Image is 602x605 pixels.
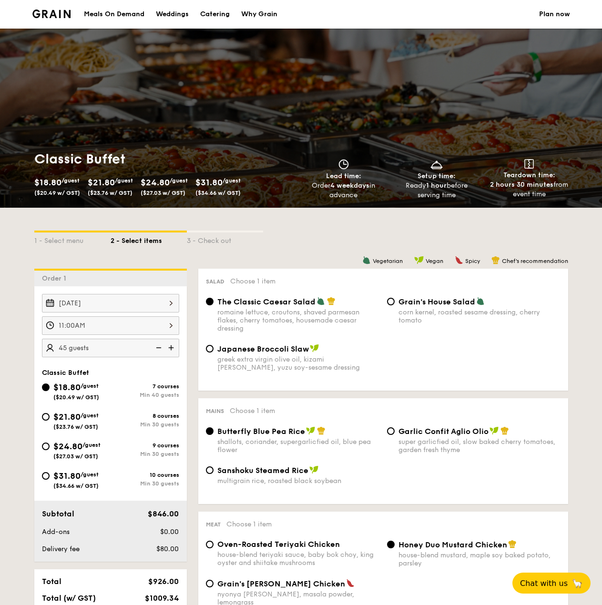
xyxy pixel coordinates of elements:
input: Grain's [PERSON_NAME] Chickennyonya [PERSON_NAME], masala powder, lemongrass [206,580,214,587]
input: $24.80/guest($27.03 w/ GST)9 coursesMin 30 guests [42,443,50,450]
span: $31.80 [195,177,223,188]
img: icon-chef-hat.a58ddaea.svg [500,426,509,435]
span: Total [42,577,61,586]
input: The Classic Caesar Saladromaine lettuce, croutons, shaved parmesan flakes, cherry tomatoes, house... [206,298,214,305]
span: ($23.76 w/ GST) [88,190,133,196]
input: Number of guests [42,339,179,357]
span: Oven-Roasted Teriyaki Chicken [217,540,340,549]
span: Grain's [PERSON_NAME] Chicken [217,579,345,588]
span: Subtotal [42,509,74,518]
span: Chat with us [520,579,568,588]
div: romaine lettuce, croutons, shaved parmesan flakes, cherry tomatoes, housemade caesar dressing [217,308,379,333]
span: $1009.34 [145,594,179,603]
span: ($20.49 w/ GST) [53,394,99,401]
div: house-blend mustard, maple soy baked potato, parsley [398,551,561,567]
img: icon-spicy.37a8142b.svg [346,579,355,587]
input: Butterfly Blue Pea Riceshallots, coriander, supergarlicfied oil, blue pea flower [206,427,214,435]
div: shallots, coriander, supergarlicfied oil, blue pea flower [217,438,379,454]
div: 9 courses [111,442,179,449]
span: $846.00 [148,509,179,518]
img: icon-teardown.65201eee.svg [524,159,534,169]
span: Meat [206,521,221,528]
span: $24.80 [53,441,82,452]
img: icon-vegetarian.fe4039eb.svg [362,256,371,264]
span: Setup time: [418,172,456,180]
span: /guest [82,442,101,448]
span: $0.00 [160,528,179,536]
span: Chef's recommendation [502,258,568,264]
span: $18.80 [53,382,81,393]
span: Order 1 [42,274,70,282]
img: Grain [32,10,71,18]
span: Choose 1 item [230,407,275,415]
img: icon-vegan.f8ff3823.svg [490,426,499,435]
img: icon-add.58712e84.svg [165,339,179,357]
a: Logotype [32,10,71,18]
span: ($27.03 w/ GST) [141,190,185,196]
input: $31.80/guest($34.66 w/ GST)10 coursesMin 30 guests [42,472,50,480]
strong: 1 hour [426,181,447,190]
div: 1 - Select menu [34,232,111,246]
div: corn kernel, roasted sesame dressing, cherry tomato [398,308,561,324]
img: icon-vegetarian.fe4039eb.svg [476,297,485,305]
input: Garlic Confit Aglio Oliosuper garlicfied oil, slow baked cherry tomatoes, garden fresh thyme [387,427,395,435]
span: /guest [115,177,133,184]
strong: 2 hours 30 minutes [490,181,553,189]
span: Garlic Confit Aglio Olio [398,427,489,436]
img: icon-chef-hat.a58ddaea.svg [317,426,326,435]
div: greek extra virgin olive oil, kizami [PERSON_NAME], yuzu soy-sesame dressing [217,355,379,372]
img: icon-chef-hat.a58ddaea.svg [327,297,336,305]
span: /guest [61,177,80,184]
input: Oven-Roasted Teriyaki Chickenhouse-blend teriyaki sauce, baby bok choy, king oyster and shiitake ... [206,541,214,548]
span: Salad [206,278,224,285]
div: Order in advance [301,181,387,200]
span: 🦙 [571,578,583,589]
div: multigrain rice, roasted black soybean [217,477,379,485]
h1: Classic Buffet [34,151,297,168]
span: Lead time: [326,172,361,180]
span: ($27.03 w/ GST) [53,453,98,460]
div: house-blend teriyaki sauce, baby bok choy, king oyster and shiitake mushrooms [217,551,379,567]
span: $21.80 [88,177,115,188]
span: Japanese Broccoli Slaw [217,344,309,353]
img: icon-dish.430c3a2e.svg [429,159,444,170]
span: Spicy [465,258,480,264]
strong: 4 weekdays [330,181,369,190]
img: icon-spicy.37a8142b.svg [455,256,463,264]
input: Honey Duo Mustard Chickenhouse-blend mustard, maple soy baked potato, parsley [387,541,395,548]
span: Butterfly Blue Pea Rice [217,427,305,436]
input: $18.80/guest($20.49 w/ GST)7 coursesMin 40 guests [42,383,50,391]
span: The Classic Caesar Salad [217,297,316,306]
span: Delivery fee [42,545,80,553]
div: 8 courses [111,413,179,419]
img: icon-clock.2db775ea.svg [337,159,351,170]
img: icon-vegan.f8ff3823.svg [310,344,319,353]
span: $21.80 [53,412,81,422]
span: $926.00 [148,577,179,586]
div: 2 - Select items [111,232,187,246]
button: Chat with us🦙 [512,573,591,594]
div: 10 courses [111,472,179,478]
span: Add-ons [42,528,70,536]
span: Honey Duo Mustard Chicken [398,540,507,549]
span: ($23.76 w/ GST) [53,423,98,430]
div: Min 40 guests [111,392,179,398]
div: Min 30 guests [111,480,179,487]
img: icon-vegan.f8ff3823.svg [309,465,319,474]
span: /guest [223,177,241,184]
input: Event date [42,294,179,313]
div: Min 30 guests [111,421,179,428]
input: Grain's House Saladcorn kernel, roasted sesame dressing, cherry tomato [387,298,395,305]
img: icon-vegan.f8ff3823.svg [414,256,424,264]
span: /guest [81,471,99,478]
span: $80.00 [156,545,179,553]
span: Mains [206,408,224,414]
span: Choose 1 item [226,520,272,528]
span: $18.80 [34,177,61,188]
span: Grain's House Salad [398,297,475,306]
span: ($34.66 w/ GST) [53,483,99,489]
span: Classic Buffet [42,369,89,377]
span: ($34.66 w/ GST) [195,190,241,196]
span: $31.80 [53,471,81,481]
input: Event time [42,316,179,335]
